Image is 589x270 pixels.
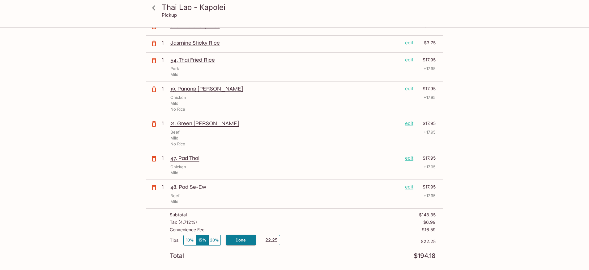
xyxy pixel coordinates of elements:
p: $3.75 [417,39,436,46]
p: 1 [162,120,168,127]
p: Pork [170,66,179,72]
p: $17.95 [417,120,436,127]
p: $17.95 [417,155,436,162]
p: Subtotal [170,212,187,217]
button: 10% [184,235,196,245]
p: + 17.95 [424,66,436,72]
p: 1 [162,56,168,63]
p: edit [405,56,413,63]
p: Mild [170,199,178,205]
p: Tips [170,238,178,243]
p: edit [405,39,413,46]
p: 1 [162,85,168,92]
p: Beef [170,129,180,135]
p: + 17.95 [424,193,436,199]
p: + 17.95 [424,164,436,170]
button: 20% [208,235,221,245]
p: $17.95 [417,56,436,63]
p: Jasmine Sticky Rice [170,39,400,46]
p: Tax ( 4.712% ) [170,220,197,225]
p: Convenience Fee [170,227,204,232]
p: Mild [170,135,178,141]
p: Mild [170,72,178,77]
p: Beef [170,193,180,199]
p: 47. Pad Thai [170,155,400,162]
p: Pickup [162,12,177,18]
p: edit [405,155,413,162]
p: 54. Thai Fried Rice [170,56,400,63]
p: + 17.95 [424,95,436,100]
button: 15% [196,235,208,245]
p: + 17.95 [424,129,436,135]
p: $17.95 [417,184,436,190]
p: No Rice [170,141,185,147]
p: Chicken [170,95,186,100]
p: edit [405,184,413,190]
p: Total [170,253,184,259]
p: 1 [162,155,168,162]
p: $22.25 [280,239,436,244]
p: $17.95 [417,85,436,92]
p: Chicken [170,164,186,170]
p: 48. Pad Se-Ew [170,184,400,190]
p: $16.59 [422,227,436,232]
p: Mild [170,100,178,106]
p: $148.35 [419,212,436,217]
h3: Thai Lao - Kapolei [162,2,438,12]
p: $194.18 [414,253,436,259]
p: 21. Green [PERSON_NAME] [170,120,400,127]
p: Mild [170,170,178,176]
p: 1 [162,184,168,190]
p: $6.99 [423,220,436,225]
p: 19. Panang [PERSON_NAME] [170,85,400,92]
button: Done [226,235,255,245]
p: 1 [162,39,168,46]
p: No Rice [170,106,185,112]
p: edit [405,120,413,127]
p: edit [405,85,413,92]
